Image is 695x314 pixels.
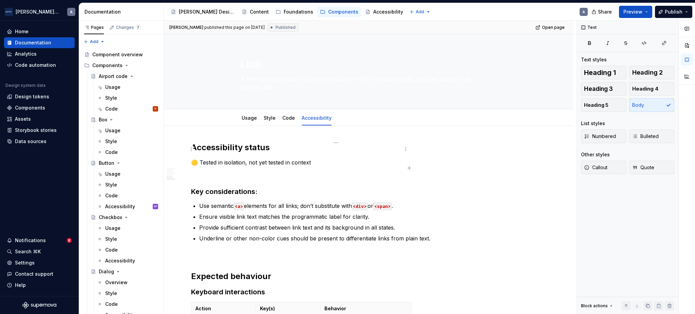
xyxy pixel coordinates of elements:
[94,125,161,136] a: Usage
[88,212,161,223] a: Checkbox
[581,130,626,143] button: Numbered
[94,255,161,266] a: Accessibility
[324,305,407,312] p: Behavior
[105,171,120,177] div: Usage
[302,115,332,121] a: Accessibility
[581,151,610,158] div: Other styles
[191,271,546,282] h2: Expected behaviour
[5,83,45,88] div: Design system data
[15,271,53,277] div: Contact support
[22,302,56,309] a: Supernova Logo
[655,6,692,18] button: Publish
[88,158,161,169] a: Button
[84,8,161,15] div: Documentation
[4,246,75,257] button: Search ⌘K
[242,115,257,121] a: Usage
[362,6,406,17] a: Accessibility
[94,288,161,299] a: Style
[168,6,238,17] a: [PERSON_NAME] Design
[90,39,98,44] span: Add
[629,130,675,143] button: Bulleted
[4,102,75,113] a: Components
[99,116,107,123] div: Box
[168,5,406,19] div: Page tree
[16,8,59,15] div: [PERSON_NAME] Airlines
[4,269,75,279] button: Contact support
[94,82,161,93] a: Usage
[15,127,57,134] div: Storybook stories
[15,104,45,111] div: Components
[416,9,424,15] span: Add
[105,149,118,156] div: Code
[260,305,316,312] p: Key(s)
[67,238,72,243] span: 8
[4,91,75,102] a: Design tokens
[629,82,675,96] button: Heading 4
[632,164,654,171] span: Quote
[105,301,118,308] div: Code
[623,8,642,15] span: Preview
[15,51,37,57] div: Analytics
[92,51,143,58] div: Component overview
[105,279,128,286] div: Overview
[15,93,49,100] div: Design tokens
[1,4,77,19] button: [PERSON_NAME] AirlinesA
[584,69,616,76] span: Heading 1
[105,95,117,101] div: Style
[4,26,75,37] a: Home
[632,133,659,140] span: Bulleted
[373,202,392,210] code: <span>
[4,37,75,48] a: Documentation
[99,214,122,221] div: Checkbox
[92,62,123,69] div: Components
[15,282,26,289] div: Help
[280,111,298,125] div: Code
[94,169,161,179] a: Usage
[199,202,546,210] p: Use semantic elements for all links; don’t substitute with or .
[581,301,614,311] div: Block actions
[15,28,29,35] div: Home
[4,257,75,268] a: Settings
[15,116,31,122] div: Assets
[4,48,75,59] a: Analytics
[15,259,35,266] div: Settings
[581,303,608,309] div: Block actions
[105,203,135,210] div: Accessibility
[105,247,118,253] div: Code
[581,66,626,79] button: Heading 1
[105,225,120,232] div: Usage
[84,25,104,30] div: Pages
[584,102,608,109] span: Heading 5
[250,8,269,15] div: Content
[4,235,75,246] button: Notifications8
[15,237,46,244] div: Notifications
[582,9,585,15] div: A
[94,244,161,255] a: Code
[199,234,546,242] p: Underline or other non-color cues should be present to differentiate links from plain text.
[94,299,161,310] a: Code
[234,202,244,210] code: <a>
[584,85,613,92] span: Heading 3
[105,192,118,199] div: Code
[94,147,161,158] a: Code
[99,160,114,166] div: Button
[135,25,141,30] span: 7
[407,7,433,17] button: Add
[598,8,612,15] span: Share
[81,37,107,46] button: Add
[94,277,161,288] a: Overview
[88,266,161,277] a: Dialog
[105,84,120,91] div: Usage
[273,6,316,17] a: Foundations
[204,25,265,30] div: published this page on [DATE]
[261,111,278,125] div: Style
[199,213,546,221] p: Ensure visible link text matches the programmatic label for clarity.
[632,69,663,76] span: Heading 2
[239,111,260,125] div: Usage
[105,290,117,297] div: Style
[542,25,565,30] span: Open page
[94,223,161,234] a: Usage
[276,25,296,30] span: Published
[191,288,265,296] strong: Keyboard interactions
[264,115,276,121] a: Style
